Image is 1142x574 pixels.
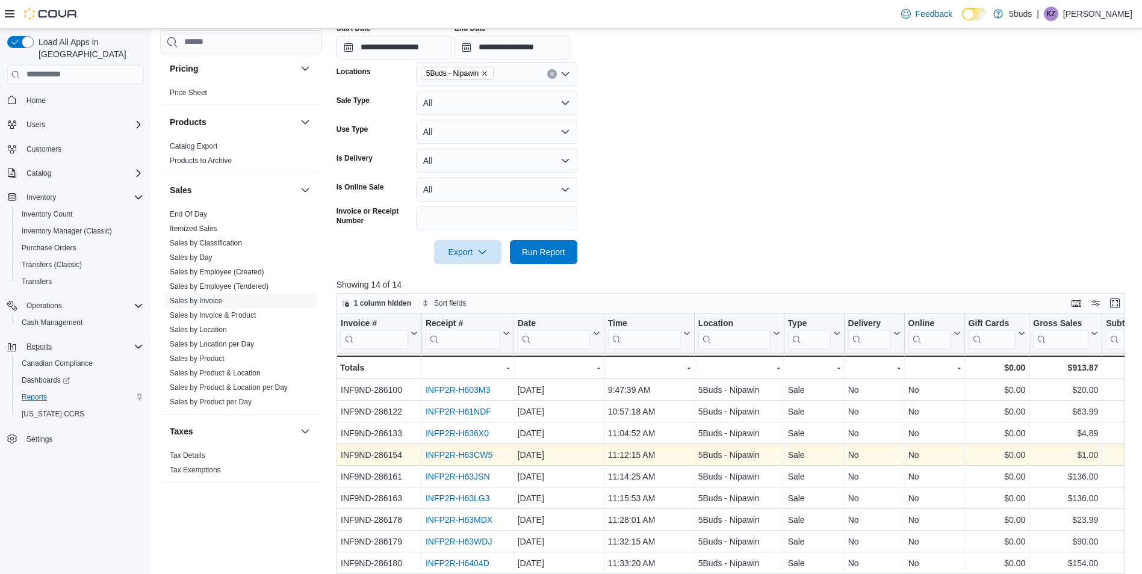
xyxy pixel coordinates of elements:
[426,318,500,348] div: Receipt # URL
[12,273,148,290] button: Transfers
[170,297,222,305] a: Sales by Invoice
[17,407,89,421] a: [US_STATE] CCRS
[426,318,510,348] button: Receipt #
[698,318,771,329] div: Location
[170,239,242,247] a: Sales by Classification
[17,224,143,238] span: Inventory Manager (Classic)
[698,426,780,440] div: 5Buds - Nipawin
[170,296,222,306] span: Sales by Invoice
[417,296,471,310] button: Sort fields
[1033,513,1098,527] div: $23.99
[12,314,148,331] button: Cash Management
[787,318,840,348] button: Type
[608,491,690,505] div: 11:15:53 AM
[416,177,577,202] button: All
[434,298,466,308] span: Sort fields
[22,339,143,354] span: Reports
[22,298,143,313] span: Operations
[337,67,371,76] label: Locations
[17,315,143,330] span: Cash Management
[968,360,1025,375] div: $0.00
[170,156,232,165] span: Products to Archive
[608,426,690,440] div: 11:04:52 AM
[908,318,951,348] div: Online
[26,168,51,178] span: Catalog
[170,465,221,475] span: Tax Exemptions
[518,556,600,570] div: [DATE]
[962,20,963,21] span: Dark Mode
[426,537,492,546] a: INFP2R-H63WDJ
[962,8,987,20] input: Dark Mode
[170,209,207,219] span: End Of Day
[22,432,57,446] a: Settings
[22,318,82,327] span: Cash Management
[2,140,148,158] button: Customers
[426,407,491,416] a: INFP2R-H61NDF
[608,534,690,549] div: 11:32:15 AM
[17,258,87,272] a: Transfers (Classic)
[170,268,264,276] a: Sales by Employee (Created)
[26,434,52,444] span: Settings
[170,116,206,128] h3: Products
[22,166,143,181] span: Catalog
[608,360,690,375] div: -
[337,296,416,310] button: 1 column hidden
[698,318,771,348] div: Location
[848,383,900,397] div: No
[337,125,368,134] label: Use Type
[908,513,960,527] div: No
[608,469,690,484] div: 11:14:25 AM
[787,534,840,549] div: Sale
[787,383,840,397] div: Sale
[337,35,452,60] input: Press the down key to open a popover containing a calendar.
[908,426,960,440] div: No
[22,260,82,270] span: Transfers (Classic)
[337,206,411,226] label: Invoice or Receipt Number
[518,404,600,419] div: [DATE]
[12,206,148,223] button: Inventory Count
[17,315,87,330] a: Cash Management
[17,207,143,221] span: Inventory Count
[1046,7,1055,21] span: KZ
[848,318,890,348] div: Delivery
[1033,448,1098,462] div: $1.00
[787,513,840,527] div: Sale
[341,318,408,329] div: Invoice #
[1088,296,1103,310] button: Display options
[12,355,148,372] button: Canadian Compliance
[1033,383,1098,397] div: $20.00
[26,193,56,202] span: Inventory
[426,67,479,79] span: 5Buds - Nipawin
[608,383,690,397] div: 9:47:39 AM
[170,88,207,97] span: Price Sheet
[848,318,890,329] div: Delivery
[1033,318,1088,329] div: Gross Sales
[170,383,288,392] span: Sales by Product & Location per Day
[426,472,490,481] a: INFP2R-H63JSN
[170,310,256,320] span: Sales by Invoice & Product
[170,142,217,150] a: Catalog Export
[968,404,1025,419] div: $0.00
[170,282,268,291] a: Sales by Employee (Tendered)
[341,513,418,527] div: INF9ND-286178
[1037,7,1039,21] p: |
[426,515,492,525] a: INFP2R-H63MDX
[608,448,690,462] div: 11:12:15 AM
[968,318,1016,329] div: Gift Cards
[698,534,780,549] div: 5Buds - Nipawin
[170,369,261,377] a: Sales by Product & Location
[22,141,143,156] span: Customers
[22,190,143,205] span: Inventory
[518,491,600,505] div: [DATE]
[17,258,143,272] span: Transfers (Classic)
[341,383,418,397] div: INF9ND-286100
[787,318,830,329] div: Type
[698,448,780,462] div: 5Buds - Nipawin
[26,120,45,129] span: Users
[341,426,418,440] div: INF9ND-286133
[518,469,600,484] div: [DATE]
[968,491,1025,505] div: $0.00
[1044,7,1058,21] div: Keith Ziemann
